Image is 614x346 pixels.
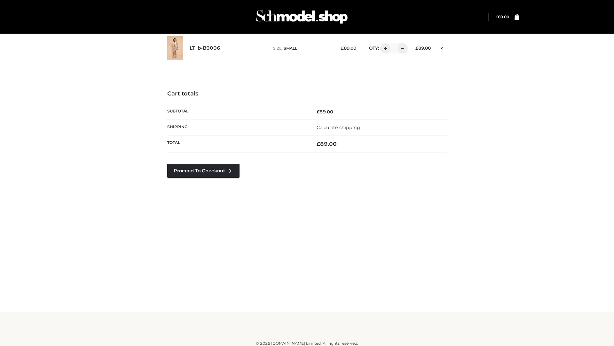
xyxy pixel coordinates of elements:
span: £ [415,45,418,51]
a: Calculate shipping [317,125,360,130]
bdi: 89.00 [317,109,333,115]
th: Subtotal [167,104,307,119]
span: £ [317,141,320,147]
span: £ [495,14,498,19]
p: size : [273,45,331,51]
h4: Cart totals [167,90,447,97]
img: Schmodel Admin 964 [254,4,350,29]
img: LT_b-B0006 - SMALL [167,36,183,60]
a: LT_b-B0006 [190,45,220,51]
bdi: 89.00 [341,45,356,51]
div: QTY: [363,43,405,54]
bdi: 89.00 [415,45,431,51]
span: SMALL [284,46,297,51]
a: Proceed to Checkout [167,164,240,178]
a: £89.00 [495,14,509,19]
bdi: 89.00 [495,14,509,19]
span: £ [317,109,319,115]
span: £ [341,45,344,51]
th: Total [167,136,307,152]
th: Shipping [167,119,307,135]
a: Remove this item [437,43,447,52]
bdi: 89.00 [317,141,337,147]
